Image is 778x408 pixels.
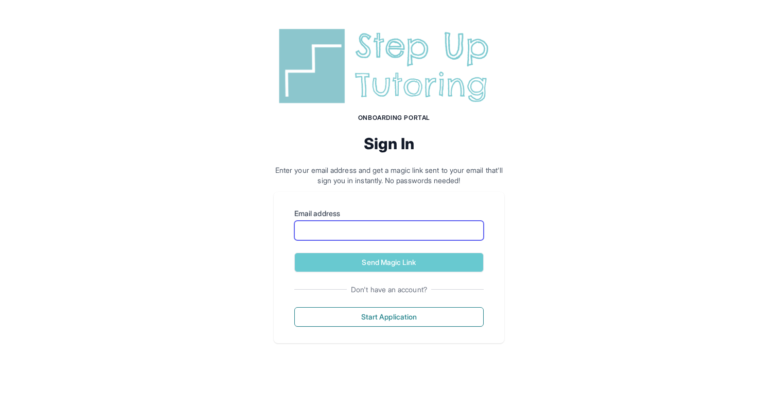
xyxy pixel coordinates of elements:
[294,307,484,327] button: Start Application
[347,285,431,295] span: Don't have an account?
[294,253,484,272] button: Send Magic Link
[274,25,504,108] img: Step Up Tutoring horizontal logo
[284,114,504,122] h1: Onboarding Portal
[294,208,484,219] label: Email address
[274,134,504,153] h2: Sign In
[274,165,504,186] p: Enter your email address and get a magic link sent to your email that'll sign you in instantly. N...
